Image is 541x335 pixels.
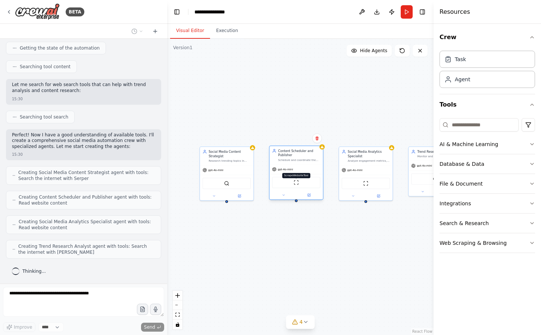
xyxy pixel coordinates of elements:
[440,194,535,213] button: Integrations
[366,193,391,199] button: Open in side panel
[348,159,390,162] div: Analyze engagement metrics, track performance across {platforms}, identify optimal posting times ...
[12,82,155,94] p: Let me search for web search tools that can help with trend analysis and content research:
[412,329,432,334] a: React Flow attribution
[20,114,68,120] span: Searching tool search
[440,214,535,233] button: Search & Research
[417,7,428,17] button: Hide right sidebar
[209,159,251,162] div: Research trending topics in {industry} and generate creative, engaging content ideas that align w...
[170,23,210,39] button: Visual Editor
[440,48,535,94] div: Crew
[286,315,315,329] button: 4
[18,243,155,255] span: Creating Trend Research Analyst agent with tools: Search the internet with [PERSON_NAME]
[173,300,182,310] button: zoom out
[3,322,35,332] button: Improve
[141,323,164,332] button: Send
[440,115,535,259] div: Tools
[15,3,60,20] img: Logo
[173,310,182,320] button: fit view
[269,146,323,201] div: Content Scheduler and PublisherSchedule and coordinate the publishing of social media content acr...
[440,160,484,168] div: Database & Data
[440,174,535,193] button: File & Document
[440,94,535,115] button: Tools
[227,193,252,199] button: Open in side panel
[210,23,244,39] button: Execution
[173,291,182,300] button: zoom in
[440,233,535,253] button: Web Scraping & Browsing
[363,181,368,186] img: ScrapeWebsiteTool
[455,76,470,83] div: Agent
[194,8,233,16] nav: breadcrumb
[208,168,223,172] span: gpt-4o-mini
[66,7,84,16] div: BETA
[294,180,299,185] img: ScrapeWebsiteTool
[20,45,100,51] span: Getting the state of the automation
[149,27,161,36] button: Start a new chat
[347,168,363,172] span: gpt-4o-mini
[360,48,387,54] span: Hide Agents
[128,27,146,36] button: Switch to previous chat
[440,7,470,16] h4: Resources
[440,200,471,207] div: Integrations
[440,27,535,48] button: Crew
[347,45,392,57] button: Hide Agents
[150,304,161,315] button: Click to speak your automation idea
[408,146,463,196] div: Trend Research AnalystMonitor and identify emerging trends, viral content patterns, and industry-...
[312,133,322,143] button: Delete node
[455,56,466,63] div: Task
[417,149,459,154] div: Trend Research Analyst
[278,168,293,171] span: gpt-4o-mini
[297,193,321,198] button: Open in side panel
[417,155,459,158] div: Monitor and identify emerging trends, viral content patterns, and industry-specific topics in {in...
[137,304,148,315] button: Upload files
[440,140,498,148] div: AI & Machine Learning
[12,152,23,157] div: 15:30
[440,219,489,227] div: Search & Research
[173,320,182,329] button: toggle interactivity
[440,135,535,154] button: AI & Machine Learning
[14,324,32,330] span: Improve
[200,146,254,201] div: Social Media Content StrategistResearch trending topics in {industry} and generate creative, enga...
[22,268,46,274] span: Thinking...
[18,170,155,181] span: Creating Social Media Content Strategist agent with tools: Search the internet with Serper
[278,149,320,157] div: Content Scheduler and Publisher
[19,219,155,231] span: Creating Social Media Analytics Specialist agent with tools: Read website content
[172,7,182,17] button: Hide left sidebar
[348,149,390,158] div: Social Media Analytics Specialist
[440,239,507,247] div: Web Scraping & Browsing
[440,154,535,174] button: Database & Data
[339,146,393,201] div: Social Media Analytics SpecialistAnalyze engagement metrics, track performance across {platforms}...
[173,45,193,51] div: Version 1
[278,158,320,162] div: Schedule and coordinate the publishing of social media content across {platforms} at optimal time...
[20,64,71,70] span: Searching tool content
[224,181,229,186] img: SerperDevTool
[173,291,182,329] div: React Flow controls
[12,132,155,150] p: Perfect! Now I have a good understanding of available tools. I'll create a comprehensive social m...
[19,194,155,206] span: Creating Content Scheduler and Publisher agent with tools: Read website content
[209,149,251,158] div: Social Media Content Strategist
[440,180,483,187] div: File & Document
[300,318,303,326] span: 4
[144,324,155,330] span: Send
[417,164,432,167] span: gpt-4o-mini
[12,96,23,102] div: 15:30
